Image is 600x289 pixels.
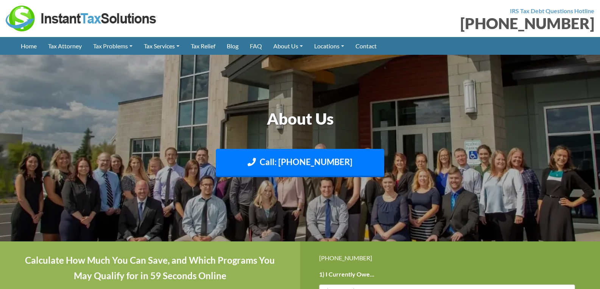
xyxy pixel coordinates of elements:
a: Contact [350,37,382,55]
a: Blog [221,37,244,55]
a: Locations [309,37,350,55]
a: Tax Attorney [42,37,87,55]
h1: About Us [90,108,510,130]
strong: IRS Tax Debt Questions Hotline [510,7,594,14]
h4: Calculate How Much You Can Save, and Which Programs You May Qualify for in 59 Seconds Online [19,253,281,284]
div: [PHONE_NUMBER] [319,253,581,263]
a: Tax Services [138,37,185,55]
a: Tax Relief [185,37,221,55]
a: Instant Tax Solutions Logo [6,14,157,21]
a: Tax Problems [87,37,138,55]
img: Instant Tax Solutions Logo [6,6,157,31]
a: Call: [PHONE_NUMBER] [216,149,384,177]
label: 1) I Currently Owe... [319,270,374,278]
a: Home [15,37,42,55]
a: About Us [268,37,309,55]
a: FAQ [244,37,268,55]
div: [PHONE_NUMBER] [306,16,595,31]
